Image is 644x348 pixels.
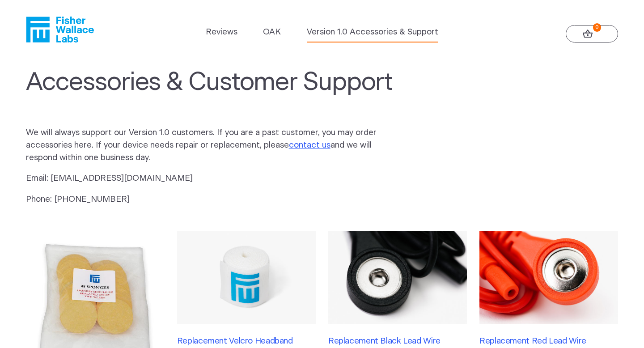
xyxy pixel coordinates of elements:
p: We will always support our Version 1.0 customers. If you are a past customer, you may order acces... [26,127,391,164]
img: Replacement Velcro Headband [177,231,316,324]
a: 0 [566,25,619,43]
p: Email: [EMAIL_ADDRESS][DOMAIN_NAME] [26,172,391,185]
a: Version 1.0 Accessories & Support [307,26,438,38]
a: contact us [289,141,330,149]
h3: Replacement Red Lead Wire [479,336,618,346]
img: Replacement Black Lead Wire [328,231,467,324]
strong: 0 [593,23,602,32]
p: Phone: [PHONE_NUMBER] [26,193,391,206]
a: Reviews [206,26,237,38]
h3: Replacement Velcro Headband [177,336,316,346]
h3: Replacement Black Lead Wire [328,336,467,346]
h1: Accessories & Customer Support [26,68,619,112]
a: Fisher Wallace [26,17,94,42]
a: OAK [263,26,281,38]
img: Replacement Red Lead Wire [479,231,618,324]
